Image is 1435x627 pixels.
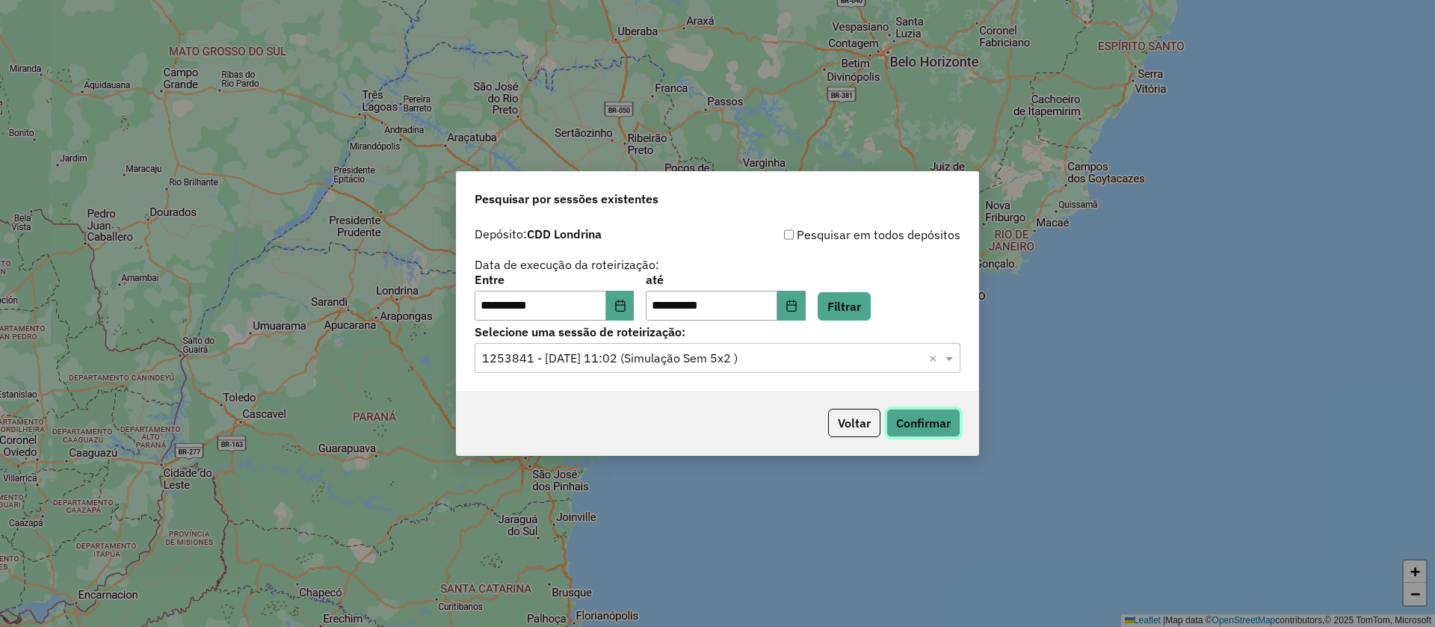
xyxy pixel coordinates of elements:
button: Voltar [828,409,880,437]
span: Clear all [929,349,942,367]
label: Selecione uma sessão de roteirização: [475,323,960,341]
label: Data de execução da roteirização: [475,256,659,274]
button: Filtrar [818,292,871,321]
label: até [646,271,805,288]
button: Choose Date [777,291,806,321]
button: Choose Date [606,291,635,321]
button: Confirmar [886,409,960,437]
label: Depósito: [475,225,602,243]
strong: CDD Londrina [527,226,602,241]
label: Entre [475,271,634,288]
div: Pesquisar em todos depósitos [717,226,960,244]
span: Pesquisar por sessões existentes [475,190,658,208]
